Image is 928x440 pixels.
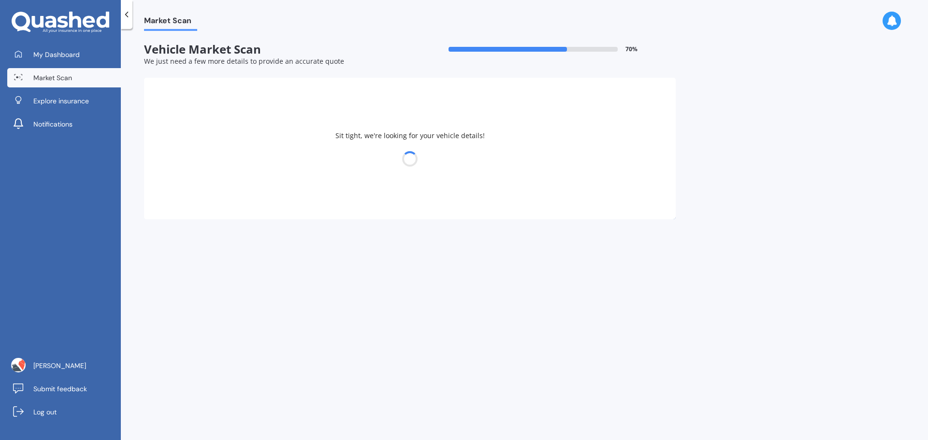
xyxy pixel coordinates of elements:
a: Log out [7,402,121,422]
span: Market Scan [33,73,72,83]
a: [PERSON_NAME] [7,356,121,375]
span: My Dashboard [33,50,80,59]
span: 70 % [625,46,638,53]
span: We just need a few more details to provide an accurate quote [144,57,344,66]
span: [PERSON_NAME] [33,361,86,370]
span: Submit feedback [33,384,87,394]
span: Notifications [33,119,72,129]
span: Explore insurance [33,96,89,106]
div: Sit tight, we're looking for your vehicle details! [144,78,676,219]
a: Explore insurance [7,91,121,111]
img: ACg8ocJK50_NaOp3-u-zBwnwD25s0_nXjcfw1l1GQ5WcbTiMaT13fUGgVA=s96-c [11,358,26,372]
span: Market Scan [144,16,197,29]
span: Log out [33,407,57,417]
a: Notifications [7,114,121,134]
a: Submit feedback [7,379,121,398]
span: Vehicle Market Scan [144,43,410,57]
a: My Dashboard [7,45,121,64]
a: Market Scan [7,68,121,87]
